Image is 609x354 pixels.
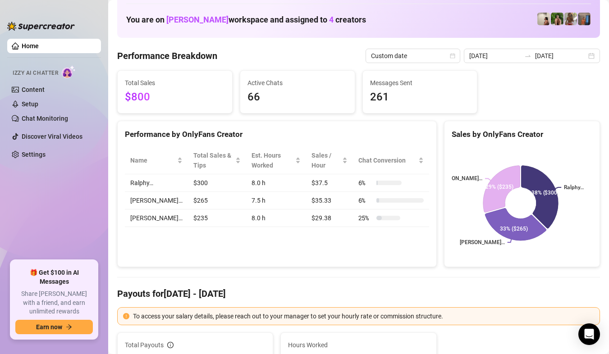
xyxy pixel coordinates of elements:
input: Start date [469,51,521,61]
span: 66 [247,89,348,106]
button: Earn nowarrow-right [15,320,93,334]
th: Chat Conversion [353,147,429,174]
span: 25 % [358,213,373,223]
span: Earn now [36,323,62,331]
th: Total Sales & Tips [188,147,246,174]
td: $235 [188,209,246,227]
span: 🎁 Get $100 in AI Messages [15,268,93,286]
text: [PERSON_NAME]… [437,176,482,182]
text: Ralphy… [564,184,584,191]
span: calendar [450,53,455,59]
span: info-circle [167,342,174,348]
img: Nathaniel [564,13,577,25]
span: Custom date [371,49,455,63]
div: Sales by OnlyFans Creator [452,128,592,141]
span: Share [PERSON_NAME] with a friend, and earn unlimited rewards [15,290,93,316]
span: Izzy AI Chatter [13,69,58,77]
td: $37.5 [306,174,353,192]
span: swap-right [524,52,531,59]
h4: Payouts for [DATE] - [DATE] [117,287,600,300]
th: Name [125,147,188,174]
span: exclamation-circle [123,313,129,319]
a: Content [22,86,45,93]
td: [PERSON_NAME]… [125,209,188,227]
img: Nathaniel [551,13,563,25]
h4: Performance Breakdown [117,50,217,62]
span: Messages Sent [370,78,470,88]
span: 6 % [358,178,373,188]
span: Total Payouts [125,340,164,350]
a: Settings [22,151,46,158]
text: [PERSON_NAME]… [460,240,505,246]
span: 6 % [358,195,373,205]
span: Total Sales [125,78,225,88]
div: Est. Hours Worked [252,150,293,170]
span: 4 [329,15,334,24]
td: $29.38 [306,209,353,227]
span: arrow-right [66,324,72,330]
span: Chat Conversion [358,155,417,165]
span: to [524,52,531,59]
h1: You are on workspace and assigned to creators [126,15,366,25]
td: $265 [188,192,246,209]
td: $300 [188,174,246,192]
img: AI Chatter [62,65,76,78]
a: Discover Viral Videos [22,133,82,140]
img: Ralphy [537,13,550,25]
a: Chat Monitoring [22,115,68,122]
span: Sales / Hour [311,150,340,170]
span: Active Chats [247,78,348,88]
td: $35.33 [306,192,353,209]
a: Home [22,42,39,50]
span: Name [130,155,175,165]
div: Open Intercom Messenger [578,323,600,345]
img: logo-BBDzfeDw.svg [7,22,75,31]
span: [PERSON_NAME] [166,15,229,24]
div: Performance by OnlyFans Creator [125,128,429,141]
span: Total Sales & Tips [193,150,234,170]
a: Setup [22,100,38,108]
div: To access your salary details, please reach out to your manager to set your hourly rate or commis... [133,311,594,321]
img: Wayne [578,13,591,25]
th: Sales / Hour [306,147,353,174]
span: 261 [370,89,470,106]
input: End date [535,51,586,61]
td: [PERSON_NAME]… [125,192,188,209]
td: 8.0 h [246,209,306,227]
td: Ralphy… [125,174,188,192]
td: 8.0 h [246,174,306,192]
span: $800 [125,89,225,106]
span: Hours Worked [288,340,429,350]
td: 7.5 h [246,192,306,209]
